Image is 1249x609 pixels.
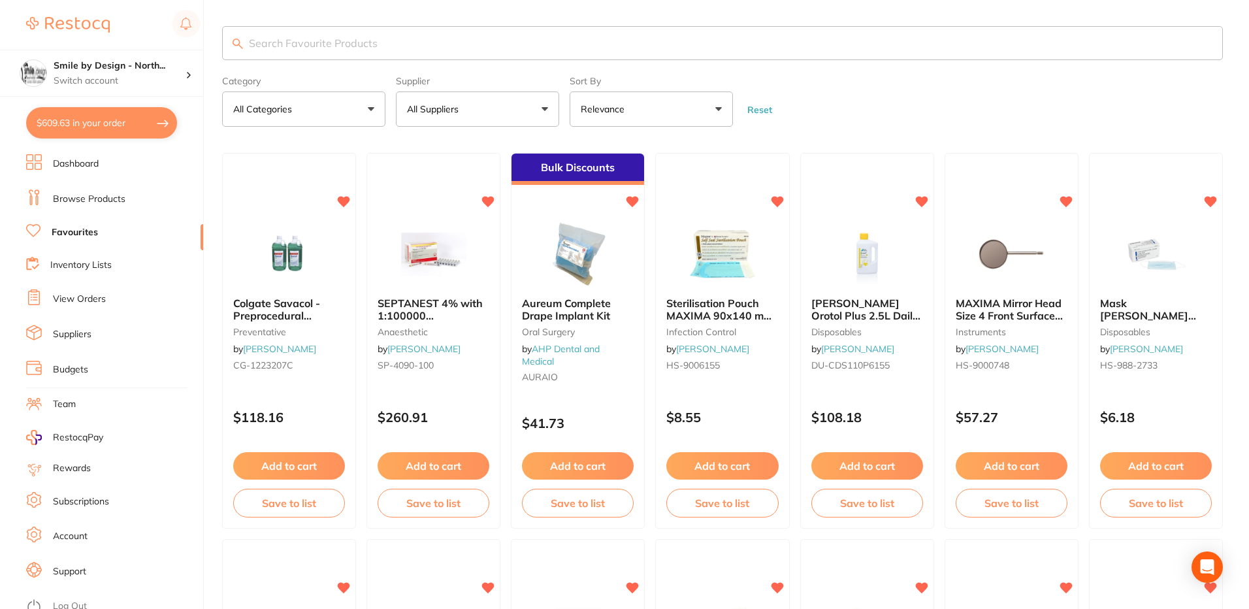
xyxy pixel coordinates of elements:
[680,222,765,287] img: Sterilisation Pouch MAXIMA 90x140 mm (3.5x 5.5") Box 200
[378,343,461,355] span: by
[666,327,778,337] small: infection control
[581,103,630,116] p: Relevance
[956,489,1067,518] button: Save to list
[52,226,98,239] a: Favourites
[956,297,1063,334] span: MAXIMA Mirror Head Size 4 Front Surface Pack of 12
[570,91,733,127] button: Relevance
[378,359,434,371] span: SP-4090-100
[53,495,109,508] a: Subscriptions
[54,59,186,73] h4: Smile by Design - North Sydney
[811,297,923,321] b: Durr Orotol Plus 2.5L Daily Suction Cleaning
[53,293,106,306] a: View Orders
[811,452,923,480] button: Add to cart
[522,327,634,337] small: oral surgery
[26,10,110,40] a: Restocq Logo
[511,154,644,185] div: Bulk Discounts
[222,76,385,86] label: Category
[965,343,1039,355] a: [PERSON_NAME]
[378,297,489,321] b: SEPTANEST 4% with 1:100000 adrenalin 2.2ml 2xBox 50 GOLD
[1100,327,1212,337] small: disposables
[522,297,611,321] span: Aureum Complete Drape Implant Kit
[811,489,923,518] button: Save to list
[536,222,621,287] img: Aureum Complete Drape Implant Kit
[53,431,103,444] span: RestocqPay
[666,452,778,480] button: Add to cart
[407,103,464,116] p: All Suppliers
[956,343,1039,355] span: by
[378,410,489,425] p: $260.91
[1110,343,1183,355] a: [PERSON_NAME]
[956,327,1067,337] small: instruments
[50,259,112,272] a: Inventory Lists
[666,359,720,371] span: HS-9006155
[666,297,778,321] b: Sterilisation Pouch MAXIMA 90x140 mm (3.5x 5.5") Box 200
[676,343,749,355] a: [PERSON_NAME]
[956,359,1009,371] span: HS-9000748
[222,26,1223,60] input: Search Favourite Products
[811,297,920,334] span: [PERSON_NAME] Orotol Plus 2.5L Daily Suction Cleaning
[1100,297,1200,346] span: Mask [PERSON_NAME] Procedure Level 2 Earloop Blue Box 50
[247,222,332,287] img: Colgate Savacol - Preprocedural Chlorhexidine Antiseptic Mouth & Throat Rinse - 3L, 2-Pack
[233,410,345,425] p: $118.16
[1100,489,1212,518] button: Save to list
[522,343,600,367] span: by
[1100,410,1212,425] p: $6.18
[53,462,91,475] a: Rewards
[570,76,733,86] label: Sort By
[233,452,345,480] button: Add to cart
[233,359,293,371] span: CG-1223207C
[1100,297,1212,321] b: Mask HENRY SCHEIN Procedure Level 2 Earloop Blue Box 50
[53,398,76,411] a: Team
[824,222,909,287] img: Durr Orotol Plus 2.5L Daily Suction Cleaning
[53,565,86,578] a: Support
[20,60,46,86] img: Smile by Design - North Sydney
[522,343,600,367] a: AHP Dental and Medical
[522,452,634,480] button: Add to cart
[811,410,923,425] p: $108.18
[821,343,894,355] a: [PERSON_NAME]
[233,489,345,518] button: Save to list
[53,328,91,341] a: Suppliers
[233,103,297,116] p: All Categories
[666,410,778,425] p: $8.55
[743,104,776,116] button: Reset
[522,297,634,321] b: Aureum Complete Drape Implant Kit
[378,489,489,518] button: Save to list
[26,430,103,445] a: RestocqPay
[811,343,894,355] span: by
[522,416,634,431] p: $41.73
[233,327,345,337] small: preventative
[1100,452,1212,480] button: Add to cart
[811,359,890,371] span: DU-CDS110P6155
[956,452,1067,480] button: Add to cart
[522,371,558,383] span: AURAIO
[666,489,778,518] button: Save to list
[956,297,1067,321] b: MAXIMA Mirror Head Size 4 Front Surface Pack of 12
[233,343,316,355] span: by
[391,222,476,287] img: SEPTANEST 4% with 1:100000 adrenalin 2.2ml 2xBox 50 GOLD
[378,327,489,337] small: anaesthetic
[378,297,487,346] span: SEPTANEST 4% with 1:100000 [MEDICAL_DATA] 2.2ml 2xBox 50 GOLD
[1100,359,1158,371] span: HS-988-2733
[956,410,1067,425] p: $57.27
[1100,343,1183,355] span: by
[26,17,110,33] img: Restocq Logo
[1113,222,1198,287] img: Mask HENRY SCHEIN Procedure Level 2 Earloop Blue Box 50
[1192,551,1223,583] div: Open Intercom Messenger
[53,193,125,206] a: Browse Products
[53,157,99,171] a: Dashboard
[811,327,923,337] small: disposables
[53,363,88,376] a: Budgets
[387,343,461,355] a: [PERSON_NAME]
[396,91,559,127] button: All Suppliers
[54,74,186,88] p: Switch account
[522,489,634,518] button: Save to list
[26,107,177,139] button: $609.63 in your order
[396,76,559,86] label: Supplier
[26,430,42,445] img: RestocqPay
[666,297,773,334] span: Sterilisation Pouch MAXIMA 90x140 mm (3.5x 5.5") Box 200
[53,530,88,543] a: Account
[666,343,749,355] span: by
[378,452,489,480] button: Add to cart
[233,297,345,321] b: Colgate Savacol - Preprocedural Chlorhexidine Antiseptic Mouth & Throat Rinse - 3L, 2-Pack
